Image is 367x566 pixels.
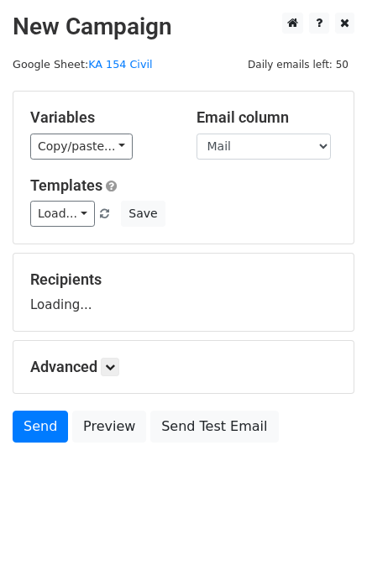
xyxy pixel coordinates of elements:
[88,58,152,71] a: KA 154 Civil
[30,108,171,127] h5: Variables
[30,176,102,194] a: Templates
[13,411,68,443] a: Send
[30,134,133,160] a: Copy/paste...
[30,270,337,314] div: Loading...
[150,411,278,443] a: Send Test Email
[30,201,95,227] a: Load...
[242,58,354,71] a: Daily emails left: 50
[72,411,146,443] a: Preview
[242,55,354,74] span: Daily emails left: 50
[13,13,354,41] h2: New Campaign
[13,58,153,71] small: Google Sheet:
[30,270,337,289] h5: Recipients
[197,108,338,127] h5: Email column
[30,358,337,376] h5: Advanced
[121,201,165,227] button: Save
